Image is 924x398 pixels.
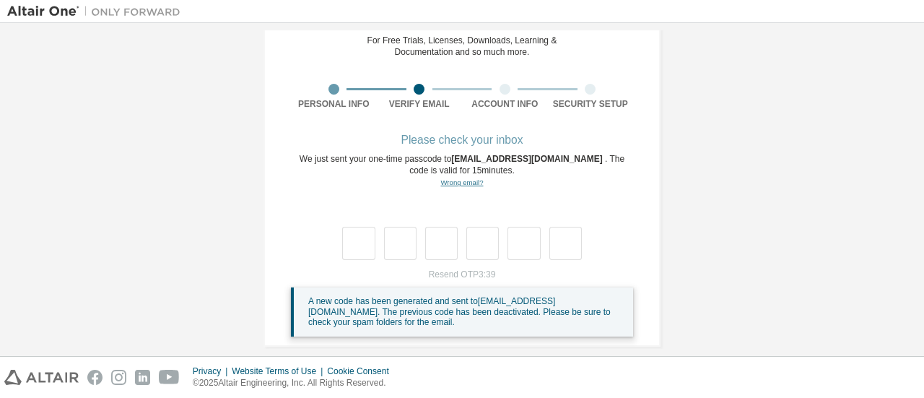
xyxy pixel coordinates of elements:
[367,35,557,58] div: For Free Trials, Licenses, Downloads, Learning & Documentation and so much more.
[7,4,188,19] img: Altair One
[193,377,398,389] p: © 2025 Altair Engineering, Inc. All Rights Reserved.
[548,98,634,110] div: Security Setup
[4,370,79,385] img: altair_logo.svg
[451,154,605,164] span: [EMAIL_ADDRESS][DOMAIN_NAME]
[440,178,483,186] a: Go back to the registration form
[232,365,327,377] div: Website Terms of Use
[193,365,232,377] div: Privacy
[291,136,633,144] div: Please check your inbox
[111,370,126,385] img: instagram.svg
[327,365,397,377] div: Cookie Consent
[87,370,103,385] img: facebook.svg
[462,98,548,110] div: Account Info
[308,296,611,327] span: A new code has been generated and sent to [EMAIL_ADDRESS][DOMAIN_NAME] . The previous code has be...
[377,98,463,110] div: Verify Email
[159,370,180,385] img: youtube.svg
[291,153,633,189] div: We just sent your one-time passcode to . The code is valid for 15 minutes.
[135,370,150,385] img: linkedin.svg
[291,98,377,110] div: Personal Info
